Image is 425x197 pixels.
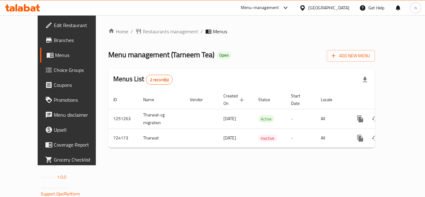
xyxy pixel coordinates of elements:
h2: Menus List [113,74,173,85]
td: All [316,129,348,148]
div: Menu-management [241,4,279,12]
button: Change Status [368,131,383,146]
td: Tharwat-cg migration [138,109,185,129]
button: more [353,131,368,146]
a: Edit Restaurant [40,18,109,33]
span: Grocery Checklist [54,156,104,163]
span: Get support on: [41,184,69,192]
span: Upsell [54,126,104,134]
nav: breadcrumb [108,28,375,35]
span: ID [113,96,125,103]
a: Upsell [40,122,109,137]
span: 2 record(s) [146,77,173,83]
div: Export file [357,72,372,87]
span: Menus [55,51,104,59]
span: Vendor [190,96,211,103]
td: All [316,109,348,129]
a: Home [108,28,128,35]
span: Add New Menu [332,52,370,60]
a: Coverage Report [40,137,109,152]
span: Active [258,115,274,123]
th: Actions [348,90,418,109]
span: Restaurants management [143,28,198,35]
a: Branches [40,33,109,48]
div: Open [217,52,231,59]
span: Menu management ( Tarneem Tea ) [108,48,214,62]
td: 724173 [108,129,138,148]
span: Locale [321,96,340,103]
a: Restaurants management [135,28,198,35]
span: Start Date [291,92,308,107]
span: Branches [54,36,104,44]
button: Add New Menu [327,50,375,62]
span: Status [258,96,278,103]
div: [GEOGRAPHIC_DATA] [308,4,349,11]
span: Edit Restaurant [54,21,104,29]
button: more [353,111,368,126]
span: Coupons [54,81,104,89]
a: Choice Groups [40,63,109,77]
button: Change Status [368,111,383,126]
td: - [286,109,316,129]
a: Menu disclaimer [40,107,109,122]
span: Menus [213,28,227,35]
a: Coupons [40,77,109,92]
span: Version: [41,173,56,181]
a: Menus [40,48,109,63]
span: Created On [223,92,246,107]
div: Inactive [258,134,277,142]
span: Name [143,96,162,103]
div: Total records count [146,75,173,85]
td: 1251263 [108,109,138,129]
span: [DATE] [223,134,236,142]
span: n [414,4,417,11]
table: enhanced table [108,90,418,148]
span: Coverage Report [54,141,104,148]
a: Promotions [40,92,109,107]
span: [DATE] [223,115,236,123]
span: Open [217,53,231,58]
span: Inactive [258,135,277,142]
span: 1.0.0 [57,173,67,181]
li: / [131,28,133,35]
span: Promotions [54,96,104,104]
span: Choice Groups [54,66,104,74]
a: Grocery Checklist [40,152,109,167]
li: / [201,28,203,35]
td: Tharwat [138,129,185,148]
span: Menu disclaimer [54,111,104,119]
td: - [286,129,316,148]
